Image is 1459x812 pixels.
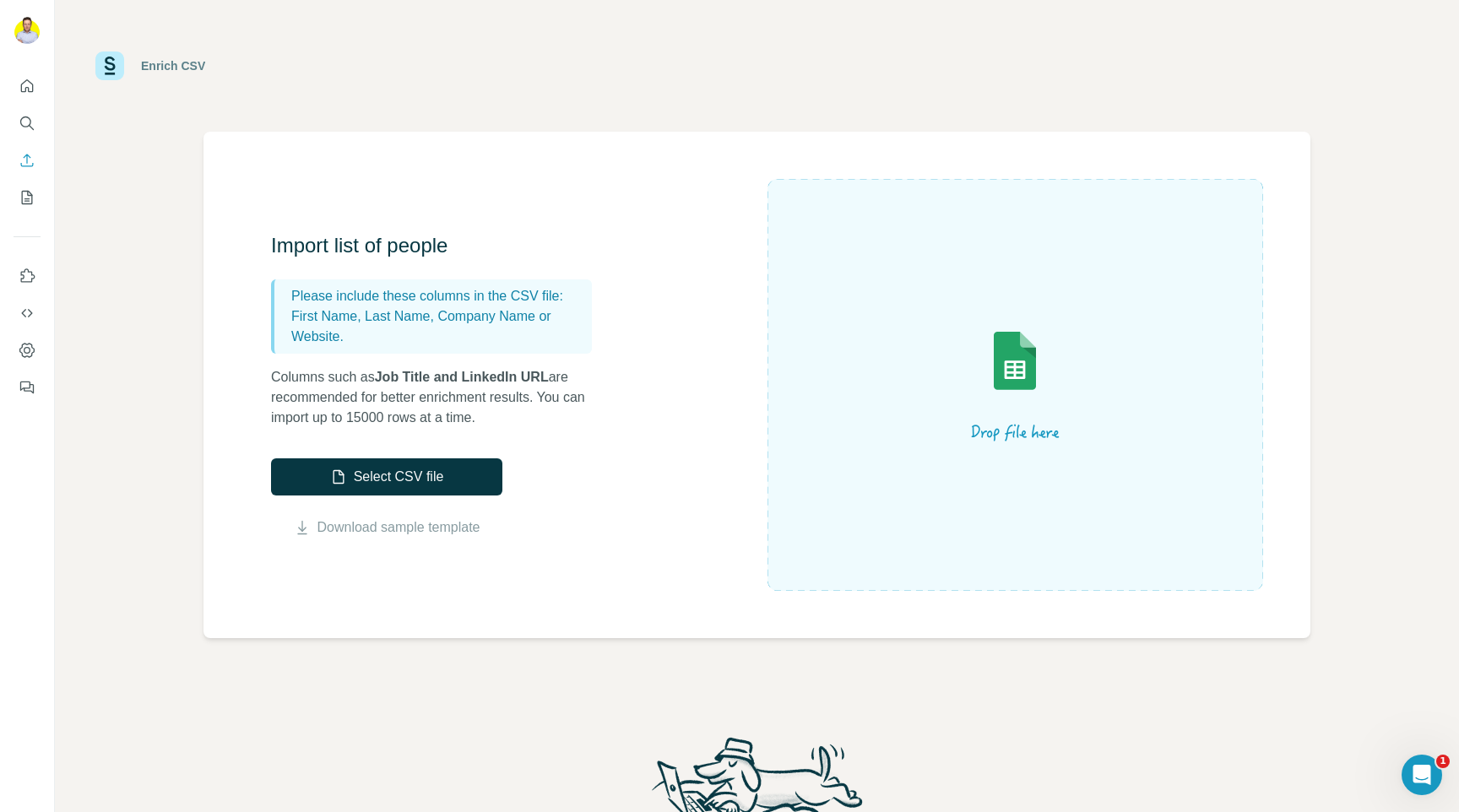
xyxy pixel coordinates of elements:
p: Columns such as are recommended for better enrichment results. You can import up to 15000 rows at... [271,367,609,428]
a: Download sample template [317,517,480,538]
button: Select CSV file [271,458,502,495]
img: Surfe Logo [95,51,124,80]
button: My lists [14,182,41,213]
img: Avatar [14,17,41,44]
button: Use Surfe on LinkedIn [14,261,41,291]
iframe: Intercom live chat [1402,755,1442,795]
p: Please include these columns in the CSV file: [291,286,585,306]
div: Enrich CSV [141,57,205,74]
button: Download sample template [271,517,502,538]
span: 1 [1436,755,1450,768]
span: Job Title and LinkedIn URL [375,370,549,384]
button: Quick start [14,71,41,101]
button: Enrich CSV [14,145,41,176]
button: Search [14,108,41,138]
button: Use Surfe API [14,298,41,328]
h3: Import list of people [271,232,609,259]
button: Feedback [14,372,41,403]
p: First Name, Last Name, Company Name or Website. [291,306,585,347]
img: Surfe Illustration - Drop file here or select below [863,284,1167,486]
button: Dashboard [14,335,41,365]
